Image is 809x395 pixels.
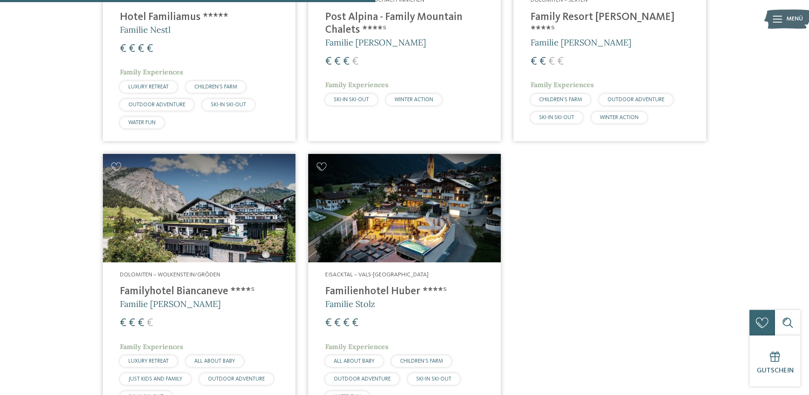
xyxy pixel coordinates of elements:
span: SKI-IN SKI-OUT [211,102,246,108]
span: CHILDREN’S FARM [194,84,237,90]
span: € [352,318,358,329]
h4: Post Alpina - Family Mountain Chalets ****ˢ [325,11,484,37]
span: € [325,56,332,67]
span: € [334,318,341,329]
span: € [325,318,332,329]
span: € [557,56,564,67]
span: € [138,318,144,329]
span: CHILDREN’S FARM [400,358,443,364]
span: OUTDOOR ADVENTURE [208,376,265,382]
span: ALL ABOUT BABY [194,358,235,364]
span: LUXURY RETREAT [128,84,169,90]
span: Family Experiences [325,342,389,351]
span: SKI-IN SKI-OUT [539,115,574,120]
span: WINTER ACTION [395,97,433,102]
span: € [334,56,341,67]
span: ALL ABOUT BABY [334,358,375,364]
span: € [120,318,126,329]
span: € [548,56,555,67]
span: € [147,318,153,329]
span: € [352,56,358,67]
img: Familienhotels gesucht? Hier findet ihr die besten! [103,154,295,262]
img: Familienhotels gesucht? Hier findet ihr die besten! [308,154,501,262]
span: OUTDOOR ADVENTURE [334,376,391,382]
span: SKI-IN SKI-OUT [416,376,451,382]
span: JUST KIDS AND FAMILY [128,376,182,382]
span: Familie Stolz [325,298,375,309]
span: € [343,318,349,329]
span: € [120,43,126,54]
span: CHILDREN’S FARM [539,97,582,102]
span: Dolomiten – Wolkenstein/Gröden [120,272,220,278]
span: Familie Nestl [120,24,170,35]
span: SKI-IN SKI-OUT [334,97,369,102]
span: Family Experiences [120,342,183,351]
span: Family Experiences [325,80,389,89]
span: Family Experiences [531,80,594,89]
span: OUTDOOR ADVENTURE [128,102,185,108]
h4: Family Resort [PERSON_NAME] ****ˢ [531,11,689,37]
span: OUTDOOR ADVENTURE [607,97,664,102]
span: Family Experiences [120,68,183,76]
h4: Familyhotel Biancaneve ****ˢ [120,285,278,298]
span: Familie [PERSON_NAME] [531,37,631,48]
span: € [343,56,349,67]
span: WINTER ACTION [600,115,639,120]
span: Eisacktal – Vals-[GEOGRAPHIC_DATA] [325,272,429,278]
span: Gutschein [757,367,794,374]
span: € [531,56,537,67]
span: € [129,43,135,54]
span: Familie [PERSON_NAME] [325,37,426,48]
span: € [138,43,144,54]
span: LUXURY RETREAT [128,358,169,364]
span: Familie [PERSON_NAME] [120,298,221,309]
a: Gutschein [749,335,800,386]
span: € [539,56,546,67]
span: € [129,318,135,329]
h4: Familienhotel Huber ****ˢ [325,285,484,298]
span: WATER FUN [128,120,156,125]
span: € [147,43,153,54]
